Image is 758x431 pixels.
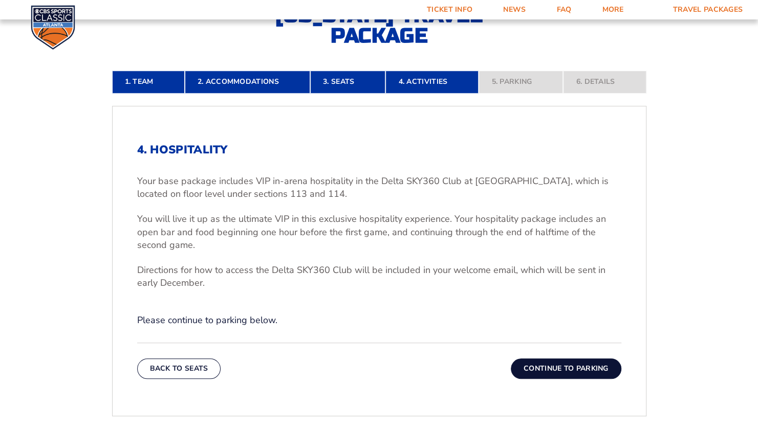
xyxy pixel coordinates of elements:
[310,71,385,93] a: 3. Seats
[267,5,492,46] h2: [US_STATE] Travel Package
[137,175,621,200] p: Your base package includes VIP in-arena hospitality in the Delta SKY360 Club at [GEOGRAPHIC_DATA]...
[137,264,621,289] p: Directions for how to access the Delta SKY360 Club will be included in your welcome email, which ...
[137,143,621,156] h2: 4. Hospitality
[137,358,221,379] button: Back To Seats
[511,358,621,379] button: Continue To Parking
[112,71,185,93] a: 1. Team
[137,314,621,327] p: Please continue to parking below.
[31,5,75,50] img: CBS Sports Classic
[185,71,310,93] a: 2. Accommodations
[137,213,621,252] p: You will live it up as the ultimate VIP in this exclusive hospitality experience. Your hospitalit...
